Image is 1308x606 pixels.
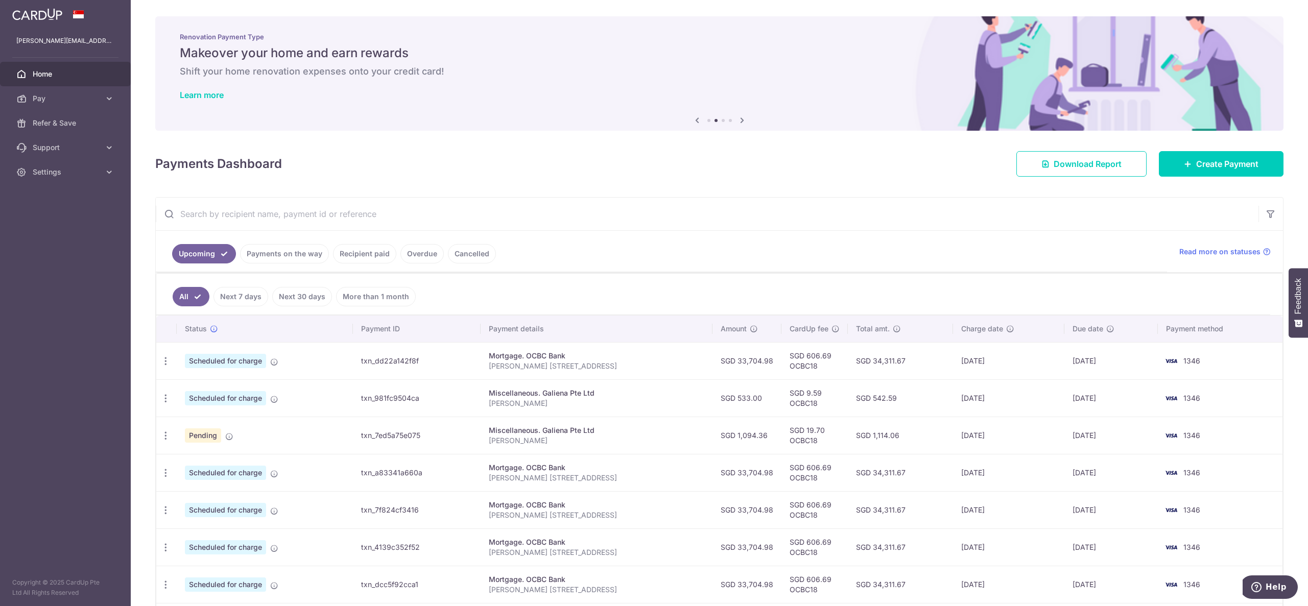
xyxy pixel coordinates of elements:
[1159,151,1283,177] a: Create Payment
[1161,578,1181,591] img: Bank Card
[180,65,1259,78] h6: Shift your home renovation expenses onto your credit card!
[353,379,481,417] td: txn_981fc9504ca
[155,16,1283,131] img: Renovation banner
[185,466,266,480] span: Scheduled for charge
[1161,392,1181,404] img: Bank Card
[33,142,100,153] span: Support
[185,503,266,517] span: Scheduled for charge
[1016,151,1147,177] a: Download Report
[781,491,848,528] td: SGD 606.69 OCBC18
[400,244,444,263] a: Overdue
[1183,543,1200,551] span: 1346
[156,198,1258,230] input: Search by recipient name, payment id or reference
[489,574,704,585] div: Mortgage. OCBC Bank
[848,342,954,379] td: SGD 34,311.67
[953,417,1064,454] td: [DATE]
[155,155,282,173] h4: Payments Dashboard
[781,417,848,454] td: SGD 19.70 OCBC18
[712,491,781,528] td: SGD 33,704.98
[1183,580,1200,589] span: 1346
[489,473,704,483] p: [PERSON_NAME] [STREET_ADDRESS]
[489,510,704,520] p: [PERSON_NAME] [STREET_ADDRESS]
[1161,504,1181,516] img: Bank Card
[848,417,954,454] td: SGD 1,114.06
[489,547,704,557] p: [PERSON_NAME] [STREET_ADDRESS]
[848,566,954,603] td: SGD 34,311.67
[185,577,266,592] span: Scheduled for charge
[1183,356,1200,365] span: 1346
[185,428,221,443] span: Pending
[489,398,704,408] p: [PERSON_NAME]
[489,585,704,595] p: [PERSON_NAME] [STREET_ADDRESS]
[240,244,329,263] a: Payments on the way
[1196,158,1258,170] span: Create Payment
[185,354,266,368] span: Scheduled for charge
[1161,467,1181,479] img: Bank Card
[953,528,1064,566] td: [DATE]
[1243,575,1298,601] iframe: Opens a widget where you can find more information
[353,316,481,342] th: Payment ID
[180,45,1259,61] h5: Makeover your home and earn rewards
[712,528,781,566] td: SGD 33,704.98
[712,566,781,603] td: SGD 33,704.98
[953,454,1064,491] td: [DATE]
[848,528,954,566] td: SGD 34,311.67
[489,500,704,510] div: Mortgage. OCBC Bank
[961,324,1003,334] span: Charge date
[1064,379,1158,417] td: [DATE]
[712,379,781,417] td: SGD 533.00
[953,379,1064,417] td: [DATE]
[1064,417,1158,454] td: [DATE]
[172,244,236,263] a: Upcoming
[1183,505,1200,514] span: 1346
[1073,324,1103,334] span: Due date
[953,491,1064,528] td: [DATE]
[185,540,266,554] span: Scheduled for charge
[353,528,481,566] td: txn_4139c352f52
[1064,342,1158,379] td: [DATE]
[781,342,848,379] td: SGD 606.69 OCBC18
[33,93,100,104] span: Pay
[336,287,416,306] a: More than 1 month
[489,425,704,435] div: Miscellaneous. Galiena Pte Ltd
[173,287,209,306] a: All
[848,454,954,491] td: SGD 34,311.67
[848,379,954,417] td: SGD 542.59
[712,342,781,379] td: SGD 33,704.98
[1064,566,1158,603] td: [DATE]
[1158,316,1282,342] th: Payment method
[781,528,848,566] td: SGD 606.69 OCBC18
[185,391,266,405] span: Scheduled for charge
[353,491,481,528] td: txn_7f824cf3416
[33,167,100,177] span: Settings
[353,454,481,491] td: txn_a83341a660a
[953,342,1064,379] td: [DATE]
[1294,278,1303,314] span: Feedback
[1289,268,1308,337] button: Feedback - Show survey
[489,351,704,361] div: Mortgage. OCBC Bank
[489,361,704,371] p: [PERSON_NAME] [STREET_ADDRESS]
[1054,158,1122,170] span: Download Report
[489,435,704,446] p: [PERSON_NAME]
[33,118,100,128] span: Refer & Save
[448,244,496,263] a: Cancelled
[1064,491,1158,528] td: [DATE]
[489,463,704,473] div: Mortgage. OCBC Bank
[1183,431,1200,440] span: 1346
[1161,355,1181,367] img: Bank Card
[180,33,1259,41] p: Renovation Payment Type
[781,454,848,491] td: SGD 606.69 OCBC18
[1179,247,1261,257] span: Read more on statuses
[1179,247,1271,257] a: Read more on statuses
[489,388,704,398] div: Miscellaneous. Galiena Pte Ltd
[721,324,747,334] span: Amount
[353,566,481,603] td: txn_dcc5f92cca1
[712,417,781,454] td: SGD 1,094.36
[353,417,481,454] td: txn_7ed5a75e075
[856,324,890,334] span: Total amt.
[1064,454,1158,491] td: [DATE]
[1183,394,1200,402] span: 1346
[333,244,396,263] a: Recipient paid
[1064,528,1158,566] td: [DATE]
